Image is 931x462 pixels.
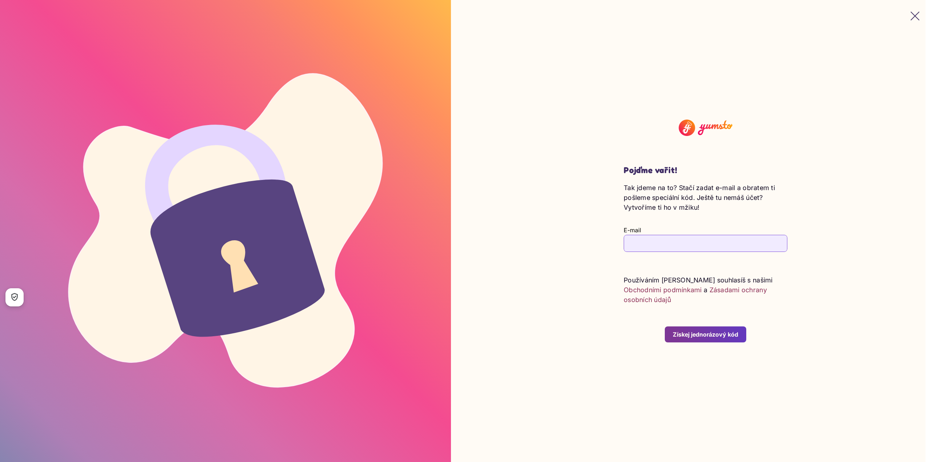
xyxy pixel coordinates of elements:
button: Získej jednorázový kód [665,326,746,342]
img: Yumsto logo [624,120,787,136]
p: Tak jdeme na to? Stačí zadat e-mail a obratem ti pošleme speciální kód. Ještě tu nemáš účet? Vytv... [624,183,787,212]
label: E-mail [624,226,641,234]
h2: Pojďme vařit! [624,165,787,176]
p: Používáním [PERSON_NAME] souhlasíš s našimi a [624,275,787,305]
div: Získej jednorázový kód [673,330,738,338]
a: Obchodními podmínkami [624,286,702,294]
a: Zásadami ochrany osobních údajů [624,286,767,304]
